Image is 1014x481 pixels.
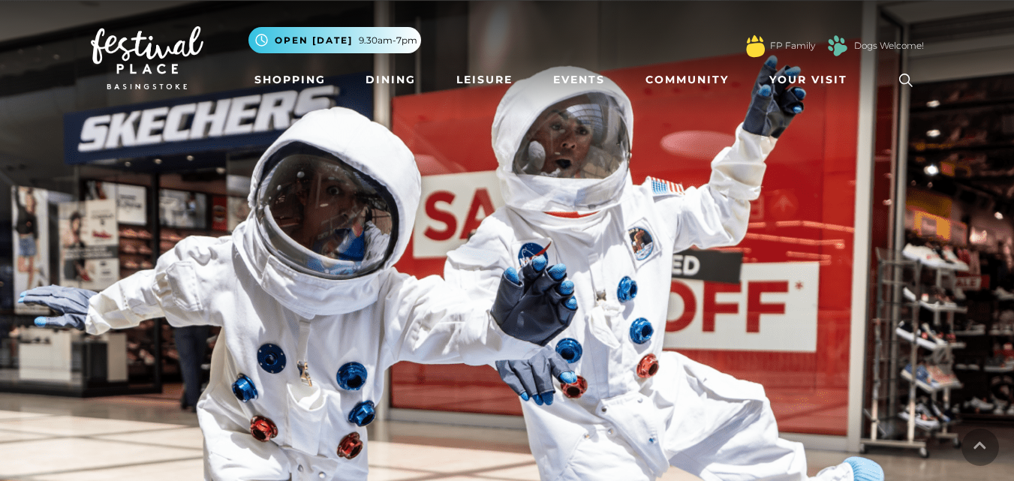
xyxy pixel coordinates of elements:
[91,26,203,89] img: Festival Place Logo
[450,66,519,94] a: Leisure
[769,72,847,88] span: Your Visit
[359,34,417,47] span: 9.30am-7pm
[275,34,353,47] span: Open [DATE]
[547,66,611,94] a: Events
[854,39,924,53] a: Dogs Welcome!
[248,27,421,53] button: Open [DATE] 9.30am-7pm
[763,66,861,94] a: Your Visit
[639,66,735,94] a: Community
[360,66,422,94] a: Dining
[770,39,815,53] a: FP Family
[248,66,332,94] a: Shopping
